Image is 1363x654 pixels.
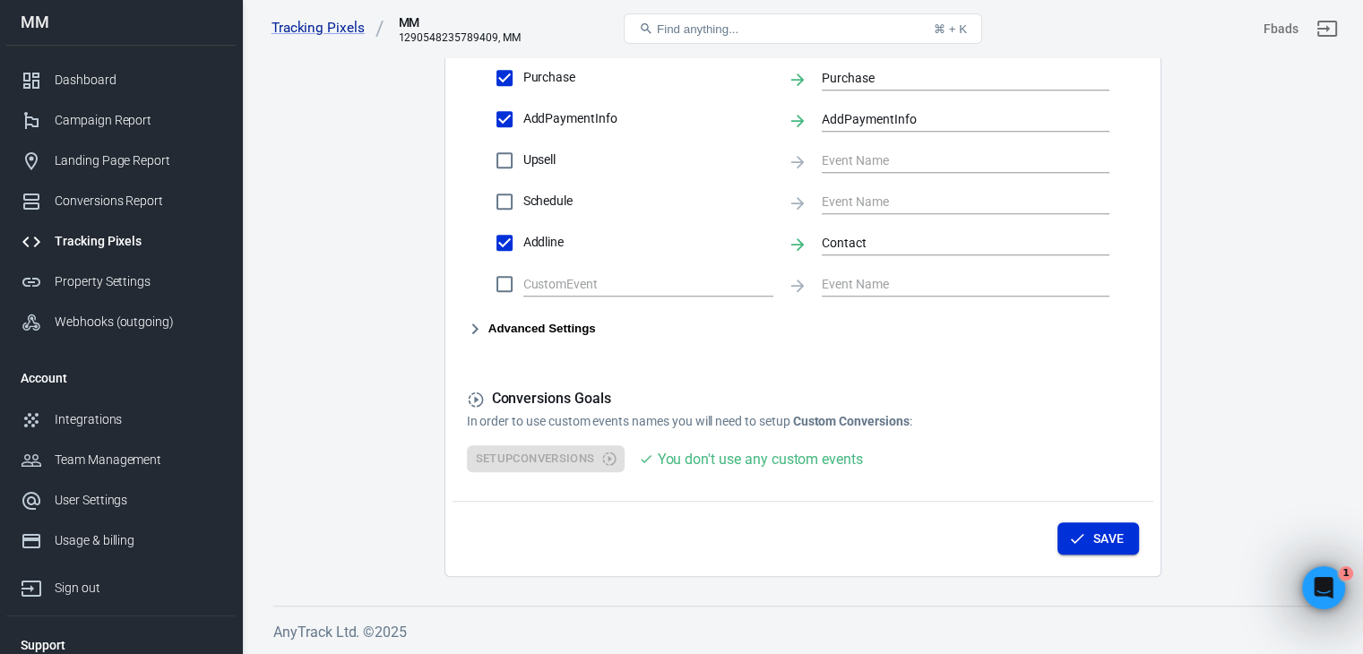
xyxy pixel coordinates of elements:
[6,141,236,181] a: Landing Page Report
[398,13,520,31] div: MM
[1264,20,1298,39] div: Account id: tR2bt8Tt
[1339,566,1353,581] span: 1
[657,448,862,470] div: You don't use any custom events
[1057,522,1139,555] button: Save
[6,480,236,521] a: User Settings
[55,491,221,510] div: User Settings
[6,262,236,302] a: Property Settings
[55,151,221,170] div: Landing Page Report
[6,14,236,30] div: MM
[467,318,596,340] button: Advanced Settings
[55,451,221,469] div: Team Management
[55,313,221,331] div: Webhooks (outgoing)
[822,272,1083,295] input: Event Name
[55,232,221,251] div: Tracking Pixels
[6,400,236,440] a: Integrations
[822,149,1083,171] input: Event Name
[6,440,236,480] a: Team Management
[822,66,1083,89] input: Event Name
[523,151,773,169] span: Upsell
[523,272,746,295] input: Clear
[793,414,910,428] strong: Custom Conversions
[934,22,967,36] div: ⌘ + K
[55,111,221,130] div: Campaign Report
[273,621,1332,643] h6: AnyTrack Ltd. © 2025
[523,192,773,211] span: Schedule
[6,302,236,342] a: Webhooks (outgoing)
[6,181,236,221] a: Conversions Report
[1302,566,1345,609] iframe: Intercom live chat
[6,100,236,141] a: Campaign Report
[1306,7,1349,50] a: Sign out
[272,19,384,38] a: Tracking Pixels
[822,190,1083,212] input: Event Name
[55,71,221,90] div: Dashboard
[6,561,236,608] a: Sign out
[467,412,1139,431] p: In order to use custom events names you will need to setup :
[523,109,773,128] span: AddPaymentInfo
[467,390,1139,409] h5: Conversions Goals
[657,22,738,36] span: Find anything...
[55,272,221,291] div: Property Settings
[6,357,236,400] li: Account
[398,31,520,44] div: 1290548235789409, MM
[6,221,236,262] a: Tracking Pixels
[523,233,773,252] span: Addline
[55,579,221,598] div: Sign out
[55,531,221,550] div: Usage & billing
[822,231,1083,254] input: Event Name
[55,410,221,429] div: Integrations
[523,68,773,87] span: Purchase
[55,192,221,211] div: Conversions Report
[822,108,1083,130] input: Event Name
[6,521,236,561] a: Usage & billing
[624,13,982,44] button: Find anything...⌘ + K
[6,60,236,100] a: Dashboard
